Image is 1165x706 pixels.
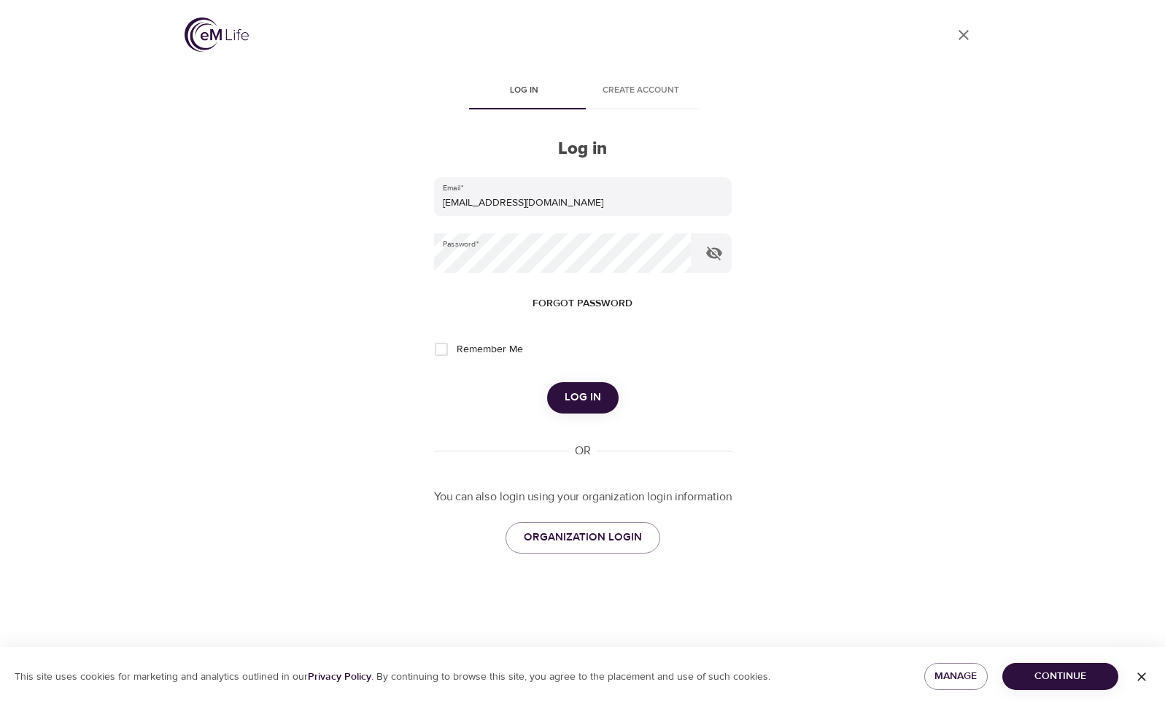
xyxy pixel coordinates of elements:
[592,83,691,98] span: Create account
[924,663,988,690] button: Manage
[946,18,981,53] a: close
[547,382,619,413] button: Log in
[569,443,597,459] div: OR
[936,667,976,686] span: Manage
[527,290,638,317] button: Forgot password
[524,528,642,547] span: ORGANIZATION LOGIN
[475,83,574,98] span: Log in
[308,670,371,683] a: Privacy Policy
[1014,667,1107,686] span: Continue
[434,139,732,160] h2: Log in
[434,489,732,505] p: You can also login using your organization login information
[434,74,732,109] div: disabled tabs example
[185,18,249,52] img: logo
[533,295,632,313] span: Forgot password
[565,388,601,407] span: Log in
[457,342,523,357] span: Remember Me
[506,522,660,553] a: ORGANIZATION LOGIN
[1002,663,1118,690] button: Continue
